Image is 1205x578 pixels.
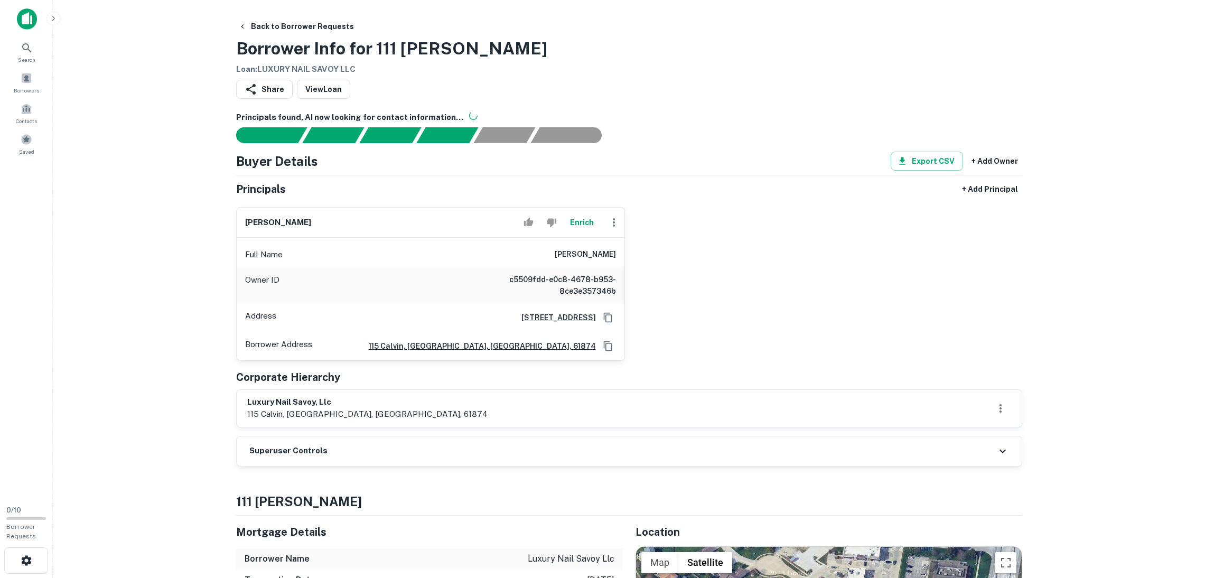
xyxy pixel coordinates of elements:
div: Principals found, still searching for contact information. This may take time... [473,127,535,143]
button: + Add Principal [958,180,1022,199]
a: 115 calvin, [GEOGRAPHIC_DATA], [GEOGRAPHIC_DATA], 61874 [360,340,596,352]
a: Saved [3,129,50,158]
div: Sending borrower request to AI... [223,127,303,143]
button: Export CSV [891,152,963,171]
p: Borrower Address [245,338,312,354]
p: Full Name [245,248,283,261]
h5: Location [636,524,1022,540]
img: capitalize-icon.png [17,8,37,30]
p: luxury nail savoy llc [528,553,614,565]
button: + Add Owner [967,152,1022,171]
a: [STREET_ADDRESS] [513,312,596,323]
button: Enrich [565,212,599,233]
h6: Borrower Name [245,553,310,565]
h6: Superuser Controls [249,445,328,457]
h6: [PERSON_NAME] [245,217,311,229]
h4: Buyer Details [236,152,318,171]
div: AI fulfillment process complete. [531,127,614,143]
h6: [PERSON_NAME] [555,248,616,261]
h6: Principals found, AI now looking for contact information... [236,111,1022,124]
button: Copy Address [600,310,616,325]
span: Borrower Requests [6,523,36,540]
iframe: Chat Widget [1152,493,1205,544]
p: Owner ID [245,274,279,297]
h5: Principals [236,181,286,197]
button: Toggle fullscreen view [995,552,1016,573]
a: Borrowers [3,68,50,97]
h6: luxury nail savoy, llc [247,396,488,408]
button: Reject [542,212,561,233]
span: Contacts [16,117,37,125]
h6: Loan : LUXURY NAIL SAVOY LLC [236,63,547,76]
a: ViewLoan [297,80,350,99]
button: Share [236,80,293,99]
a: Contacts [3,99,50,127]
button: Show satellite imagery [678,552,732,573]
span: Saved [19,147,34,156]
div: Principals found, AI now looking for contact information... [416,127,478,143]
button: Accept [519,212,538,233]
h5: Corporate Hierarchy [236,369,340,385]
a: Search [3,38,50,66]
button: Show street map [641,552,678,573]
span: Search [18,55,35,64]
p: Address [245,310,276,325]
h6: c5509fdd-e0c8-4678-b953-8ce3e357346b [489,274,616,297]
h4: 111 [PERSON_NAME] [236,492,1022,511]
h3: Borrower Info for 111 [PERSON_NAME] [236,36,547,61]
span: 0 / 10 [6,506,21,514]
p: 115 calvin, [GEOGRAPHIC_DATA], [GEOGRAPHIC_DATA], 61874 [247,408,488,421]
div: Your request is received and processing... [302,127,364,143]
button: Copy Address [600,338,616,354]
span: Borrowers [14,86,39,95]
h5: Mortgage Details [236,524,623,540]
div: Documents found, AI parsing details... [359,127,421,143]
button: Back to Borrower Requests [234,17,358,36]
